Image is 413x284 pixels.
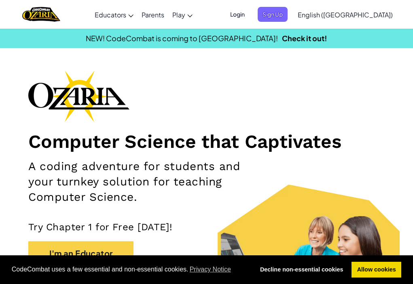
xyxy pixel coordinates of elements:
[258,7,288,22] button: Sign Up
[28,70,129,122] img: Ozaria branding logo
[28,221,385,233] p: Try Chapter 1 for Free [DATE]!
[172,11,185,19] span: Play
[294,4,397,25] a: English ([GEOGRAPHIC_DATA])
[28,241,133,265] button: I'm an Educator
[168,4,197,25] a: Play
[138,4,168,25] a: Parents
[12,263,248,276] span: CodeCombat uses a few essential and non-essential cookies.
[298,11,393,19] span: English ([GEOGRAPHIC_DATA])
[28,130,385,153] h1: Computer Science that Captivates
[22,6,60,23] a: Ozaria by CodeCombat logo
[352,262,401,278] a: allow cookies
[86,34,278,43] span: NEW! CodeCombat is coming to [GEOGRAPHIC_DATA]!
[91,4,138,25] a: Educators
[282,34,327,43] a: Check it out!
[28,159,267,205] h2: A coding adventure for students and your turnkey solution for teaching Computer Science.
[188,263,233,276] a: learn more about cookies
[95,11,126,19] span: Educators
[22,6,60,23] img: Home
[225,7,250,22] button: Login
[254,262,349,278] a: deny cookies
